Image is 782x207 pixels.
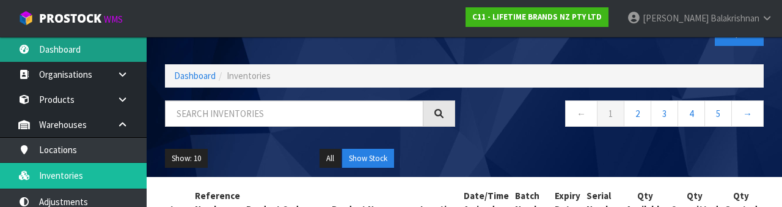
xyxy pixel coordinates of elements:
[678,100,705,127] a: 4
[165,149,208,168] button: Show: 10
[174,70,216,81] a: Dashboard
[227,70,271,81] span: Inventories
[39,10,101,26] span: ProStock
[731,100,764,127] a: →
[597,100,624,127] a: 1
[643,12,709,24] span: [PERSON_NAME]
[651,100,678,127] a: 3
[104,13,123,25] small: WMS
[466,7,608,27] a: C11 - LIFETIME BRANDS NZ PTY LTD
[320,149,341,168] button: All
[472,12,602,22] strong: C11 - LIFETIME BRANDS NZ PTY LTD
[473,100,764,130] nav: Page navigation
[704,100,732,127] a: 5
[18,10,34,26] img: cube-alt.png
[565,100,597,127] a: ←
[624,100,651,127] a: 2
[711,12,759,24] span: Balakrishnan
[165,100,423,127] input: Search inventories
[342,149,394,168] button: Show Stock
